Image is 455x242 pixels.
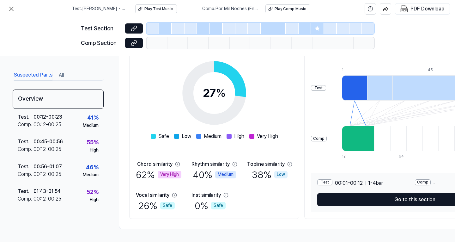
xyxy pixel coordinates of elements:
[311,136,327,142] div: Comp
[18,146,33,153] div: Comp .
[18,195,33,203] div: Comp .
[33,195,61,203] div: 00:12 - 00:25
[191,160,230,168] div: Rhythm similarity
[428,67,453,73] div: 45
[342,154,358,159] div: 12
[81,24,121,33] div: Test Section
[257,133,278,140] span: Very High
[33,163,62,171] div: 00:56 - 01:07
[274,171,288,178] div: Low
[335,179,363,187] span: 00:01 - 00:12
[252,168,288,181] div: 38 %
[90,147,99,153] div: High
[265,4,310,13] button: Play Comp Music
[160,202,175,209] div: Safe
[33,138,63,146] div: 00:45 - 00:56
[33,121,61,128] div: 00:12 - 00:25
[368,179,383,187] span: 1 - 4 bar
[365,3,376,15] button: help
[83,122,99,129] div: Medium
[275,6,306,12] div: Play Comp Music
[182,133,191,140] span: Low
[234,133,244,140] span: High
[216,86,226,100] span: %
[14,70,52,80] button: Suspected Parts
[136,191,169,199] div: Vocal similarity
[81,39,121,48] div: Comp Section
[399,3,446,14] button: PDF Download
[410,5,445,13] div: PDF Download
[144,6,173,12] div: Play Test Music
[18,163,33,171] div: Test .
[137,160,173,168] div: Chord similarity
[195,199,226,212] div: 0 %
[191,191,221,199] div: Inst similarity
[90,197,99,203] div: High
[158,171,181,178] div: Very High
[135,4,177,13] button: Play Test Music
[367,6,373,12] svg: help
[87,188,99,197] div: 52 %
[399,154,415,159] div: 64
[215,171,236,178] div: Medium
[72,6,128,12] span: Test . [PERSON_NAME] - Xác Nước Hoa (Official Lyric Video)
[400,5,408,13] img: PDF Download
[202,6,258,12] span: Comp . Por Mil Noches (En Vivo)
[311,85,326,91] div: Test
[83,172,99,178] div: Medium
[18,138,33,146] div: Test .
[33,146,61,153] div: 00:12 - 00:25
[211,202,226,209] div: Safe
[86,163,99,172] div: 46 %
[33,113,62,121] div: 00:12 - 00:23
[415,179,431,185] div: Comp
[247,160,285,168] div: Topline similarity
[18,188,33,195] div: Test .
[13,90,104,109] div: Overview
[158,133,169,140] span: Safe
[18,121,33,128] div: Comp .
[33,171,61,178] div: 00:12 - 00:25
[193,168,236,181] div: 40 %
[342,67,367,73] div: 1
[317,179,332,185] div: Test
[203,84,226,102] div: 27
[33,188,61,195] div: 01:43 - 01:54
[383,6,388,12] img: share
[18,113,33,121] div: Test .
[204,133,221,140] span: Medium
[136,168,181,181] div: 62 %
[18,171,33,178] div: Comp .
[138,199,175,212] div: 26 %
[87,113,99,122] div: 41 %
[87,138,99,147] div: 55 %
[59,70,64,80] button: All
